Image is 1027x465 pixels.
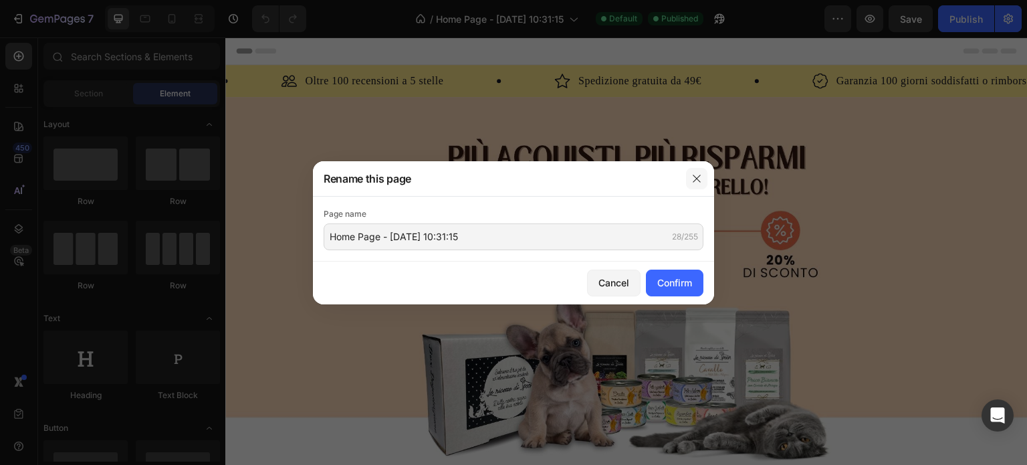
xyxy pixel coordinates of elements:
[982,399,1014,432] div: Open Intercom Messenger
[352,35,475,52] div: Spedizione gratuita da 49€
[598,276,629,290] div: Cancel
[672,231,698,243] div: 28/255
[587,270,641,296] button: Cancel
[646,270,703,296] button: Confirm
[78,35,217,52] div: Oltre 100 recensioni a 5 stelle
[324,207,703,221] div: Page name
[610,35,812,52] div: Garanzia 100 giorni soddisfatti o rimborsati
[324,171,411,187] h3: Rename this page
[657,276,692,290] div: Confirm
